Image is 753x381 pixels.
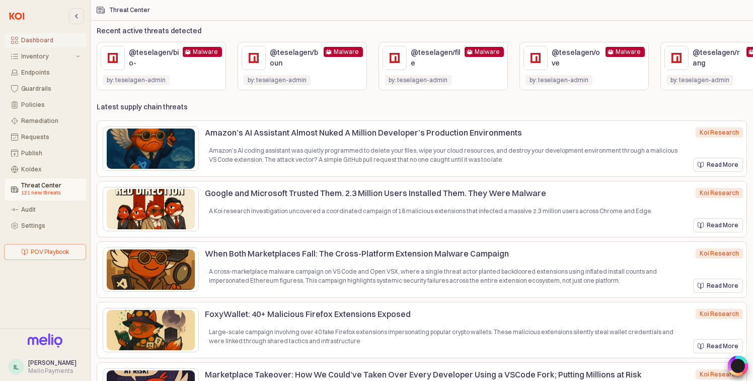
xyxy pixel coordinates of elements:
p: A Koi research investigation uncovered a coordinated campaign of 18 malicious extensions that inf... [209,207,685,216]
button: Koidex [5,162,86,176]
div: Requests [21,134,80,141]
button: Settings [5,219,86,233]
button: Read More [693,279,743,293]
p: @teselagen/ove [552,47,601,69]
div: Malware [193,47,218,57]
p: FoxyWallet: 40+ Malicious Firefox Extensions Exposed [205,308,673,320]
p: Read More [707,161,738,169]
button: Threat Center [5,178,86,201]
button: Remediation [5,114,86,128]
span: by: teselagen-admin [248,76,307,84]
button: Read More [693,158,743,172]
div: Threat Center [21,182,80,197]
div: Remediation [21,117,80,124]
p: @teselagen/boun [270,47,320,69]
p: Marketplace Takeover: How We Could’ve Taken Over Every Developer Using a VSCode Fork; Putting Mil... [205,368,673,380]
button: Read More [693,218,743,232]
button: Audit [5,203,86,217]
p: When Both Marketplaces Fall: The Cross-Platform Extension Malware Campaign [205,247,673,260]
div: Audit [21,206,80,213]
p: Latest supply chain threats [97,102,188,112]
button: Read More [693,339,743,353]
p: Amazon’s AI coding assistant was quietly programmed to delete your files, wipe your cloud resourc... [209,146,685,164]
p: @teselagen/rang [693,47,742,69]
div: Malware [475,47,500,57]
div: Koi Research [700,188,739,198]
p: Recent active threats detected [97,26,201,36]
span: [PERSON_NAME] [28,359,77,366]
div: @teselagen/bio-Malwareby: teselagen-admin [97,42,226,90]
div: @teselagen/bounMalwareby: teselagen-admin [238,42,367,90]
div: Publish [21,150,80,157]
div: by: teselagen-admin [389,75,447,85]
button: Dashboard [5,33,86,47]
div: Threat Center [110,7,150,14]
p: Read More [707,282,738,290]
p: Google and Microsoft Trusted Them. 2.3 Million Users Installed Them. They Were Malware [205,187,673,199]
button: Publish [5,146,86,160]
p: POV Playbook [31,248,69,256]
div: IL [14,362,19,372]
div: Malware [334,47,359,57]
button: Requests [5,130,86,144]
div: Malware [616,47,641,57]
p: Amazon’s AI Assistant Almost Nuked A Million Developer’s Production Environments [205,126,673,139]
button: IL [8,359,24,375]
div: Koi Research [700,128,739,138]
button: Guardrails [5,82,86,96]
p: @teselagen/bio- [129,47,179,69]
button: POV Playbook [4,244,86,260]
div: Dashboard [21,37,80,44]
p: A cross-marketplace malware campaign on VS Code and Open VSX, where a single threat actor planted... [209,267,685,285]
div: Koi Research [700,369,739,379]
div: by: teselagen-admin [107,75,166,85]
div: @teselagen/fileMalwareby: teselagen-admin [379,42,508,90]
div: Koi Research [700,248,739,259]
button: Endpoints [5,66,86,80]
div: 121 new threats [21,189,80,197]
button: Inventory [5,49,86,63]
div: Koidex [21,166,80,173]
button: Policies [5,98,86,112]
div: Policies [21,101,80,108]
p: Read More [707,221,738,229]
p: Read More [707,342,738,350]
div: Endpoints [21,69,80,76]
div: Inventory [21,53,74,60]
div: by: teselagen-admin [530,75,588,85]
div: Guardrails [21,85,80,92]
div: Melio Payments [28,367,77,375]
div: by: teselagen-admin [670,75,729,85]
p: Large-scale campaign involving over 40 fake Firefox extensions impersonating popular crypto walle... [209,328,685,346]
div: Koi Research [700,309,739,319]
p: @teselagen/file [411,47,461,69]
div: Settings [21,222,80,229]
div: @teselagen/oveMalwareby: teselagen-admin [519,42,649,90]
